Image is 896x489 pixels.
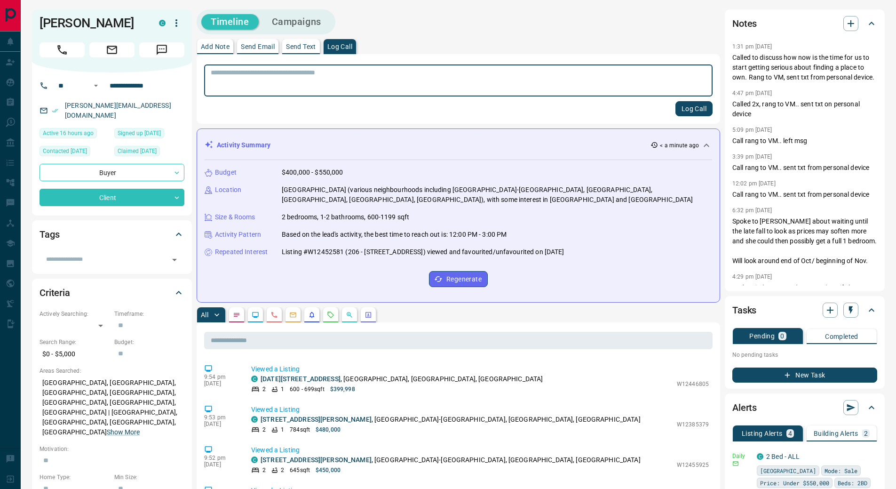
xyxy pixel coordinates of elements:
[270,311,278,319] svg: Calls
[732,153,772,160] p: 3:39 pm [DATE]
[675,101,713,116] button: Log Call
[251,457,258,463] div: condos.ca
[732,99,877,119] p: Called 2x, rang to VM.. sent txt on personal device
[262,466,266,474] p: 2
[346,311,353,319] svg: Opportunities
[40,367,184,375] p: Areas Searched:
[201,312,208,318] p: All
[262,14,331,30] button: Campaigns
[289,311,297,319] svg: Emails
[732,400,757,415] h2: Alerts
[732,207,772,214] p: 6:32 pm [DATE]
[204,455,237,461] p: 9:52 pm
[732,368,877,383] button: New Task
[43,128,94,138] span: Active 16 hours ago
[365,311,372,319] svg: Agent Actions
[204,461,237,468] p: [DATE]
[65,102,171,119] a: [PERSON_NAME][EMAIL_ADDRESS][DOMAIN_NAME]
[290,425,310,434] p: 784 sqft
[241,43,275,50] p: Send Email
[732,283,877,303] p: Budget is $450,000 - $500,000 (500 if she borrows 10k to boost her downpayment)
[316,466,341,474] p: $450,000
[252,311,259,319] svg: Lead Browsing Activity
[40,338,110,346] p: Search Range:
[114,128,184,141] div: Sun Jul 19 2020
[749,333,775,339] p: Pending
[677,380,709,388] p: W12446805
[660,141,699,150] p: < a minute ago
[814,430,858,437] p: Building Alerts
[251,376,258,382] div: condos.ca
[215,247,268,257] p: Repeated Interest
[261,375,341,383] a: [DATE][STREET_ADDRESS]
[40,375,184,440] p: [GEOGRAPHIC_DATA], [GEOGRAPHIC_DATA], [GEOGRAPHIC_DATA], [GEOGRAPHIC_DATA], [GEOGRAPHIC_DATA], [G...
[40,128,110,141] div: Mon Oct 13 2025
[732,136,877,146] p: Call rang to VM.. left msg
[732,90,772,96] p: 4:47 pm [DATE]
[40,285,70,300] h2: Criteria
[204,380,237,387] p: [DATE]
[316,425,341,434] p: $480,000
[114,338,184,346] p: Budget:
[43,146,87,156] span: Contacted [DATE]
[838,478,867,488] span: Beds: 2BD
[290,466,310,474] p: 645 sqft
[780,333,784,339] p: 0
[330,385,355,393] p: $399,998
[251,405,709,415] p: Viewed a Listing
[168,253,181,266] button: Open
[261,455,641,465] p: , [GEOGRAPHIC_DATA]-[GEOGRAPHIC_DATA], [GEOGRAPHIC_DATA], [GEOGRAPHIC_DATA]
[204,374,237,380] p: 9:54 pm
[261,416,372,423] a: [STREET_ADDRESS][PERSON_NAME]
[204,414,237,421] p: 9:53 pm
[732,127,772,133] p: 5:09 pm [DATE]
[89,42,135,57] span: Email
[118,146,157,156] span: Claimed [DATE]
[281,385,284,393] p: 1
[760,478,829,488] span: Price: Under $550,000
[732,216,877,266] p: Spoke to [PERSON_NAME] about waiting until the late fall to look as prices may soften more and sh...
[261,456,372,464] a: [STREET_ADDRESS][PERSON_NAME]
[205,136,712,154] div: Activity Summary< a minute ago
[114,310,184,318] p: Timeframe:
[90,80,102,91] button: Open
[825,333,858,340] p: Completed
[757,453,763,460] div: condos.ca
[114,146,184,159] div: Tue Dec 07 2021
[40,473,110,481] p: Home Type:
[159,20,166,26] div: condos.ca
[217,140,270,150] p: Activity Summary
[40,42,85,57] span: Call
[251,445,709,455] p: Viewed a Listing
[732,16,757,31] h2: Notes
[732,190,877,200] p: Call rang to VM.. sent txt from personal device
[251,416,258,423] div: condos.ca
[732,460,739,467] svg: Email
[282,230,507,240] p: Based on the lead's activity, the best time to reach out is: 12:00 PM - 3:00 PM
[788,430,792,437] p: 4
[282,247,564,257] p: Listing #W12452581 (206 - [STREET_ADDRESS]) viewed and favourited/unfavourited on [DATE]
[40,189,184,206] div: Client
[118,128,161,138] span: Signed up [DATE]
[215,212,255,222] p: Size & Rooms
[677,420,709,429] p: W12385379
[40,164,184,181] div: Buyer
[677,461,709,469] p: W12455925
[215,168,237,177] p: Budget
[139,42,184,57] span: Message
[290,385,324,393] p: 600 - 699 sqft
[40,223,184,246] div: Tags
[40,310,110,318] p: Actively Searching:
[282,212,409,222] p: 2 bedrooms, 1-2 bathrooms, 600-1199 sqft
[429,271,488,287] button: Regenerate
[107,427,140,437] button: Show More
[732,273,772,280] p: 4:29 pm [DATE]
[825,466,857,475] span: Mode: Sale
[40,227,59,242] h2: Tags
[732,12,877,35] div: Notes
[760,466,816,475] span: [GEOGRAPHIC_DATA]
[282,168,343,177] p: $400,000 - $550,000
[233,311,240,319] svg: Notes
[262,425,266,434] p: 2
[732,452,751,460] p: Daily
